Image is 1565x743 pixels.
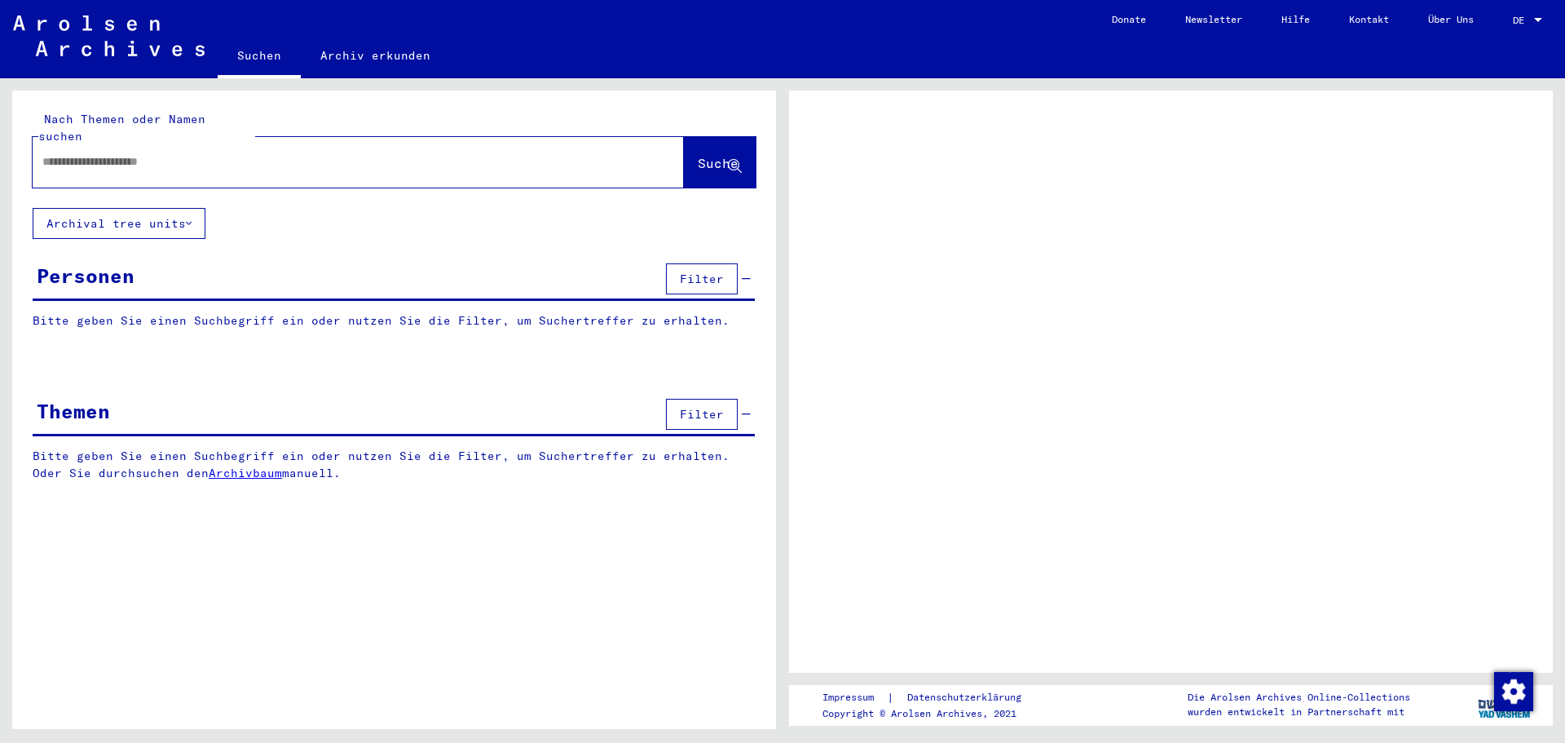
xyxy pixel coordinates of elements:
[680,272,724,286] span: Filter
[684,137,756,188] button: Suche
[1513,15,1531,26] span: DE
[1494,672,1533,711] img: Zustimmung ändern
[698,155,738,171] span: Suche
[37,396,110,426] div: Themen
[13,15,205,56] img: Arolsen_neg.svg
[1188,705,1410,719] p: wurden entwickelt in Partnerschaft mit
[33,208,205,239] button: Archival tree units
[33,448,756,482] p: Bitte geben Sie einen Suchbegriff ein oder nutzen Sie die Filter, um Suchertreffer zu erhalten. O...
[666,263,738,294] button: Filter
[209,466,282,480] a: Archivbaum
[37,261,134,290] div: Personen
[1475,684,1536,725] img: yv_logo.png
[1188,690,1410,705] p: Die Arolsen Archives Online-Collections
[218,36,301,78] a: Suchen
[38,112,205,144] mat-label: Nach Themen oder Namen suchen
[822,689,887,706] a: Impressum
[301,36,450,75] a: Archiv erkunden
[666,399,738,430] button: Filter
[1493,671,1532,710] div: Zustimmung ändern
[33,312,755,329] p: Bitte geben Sie einen Suchbegriff ein oder nutzen Sie die Filter, um Suchertreffer zu erhalten.
[680,407,724,422] span: Filter
[822,706,1041,721] p: Copyright © Arolsen Archives, 2021
[822,689,1041,706] div: |
[894,689,1041,706] a: Datenschutzerklärung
